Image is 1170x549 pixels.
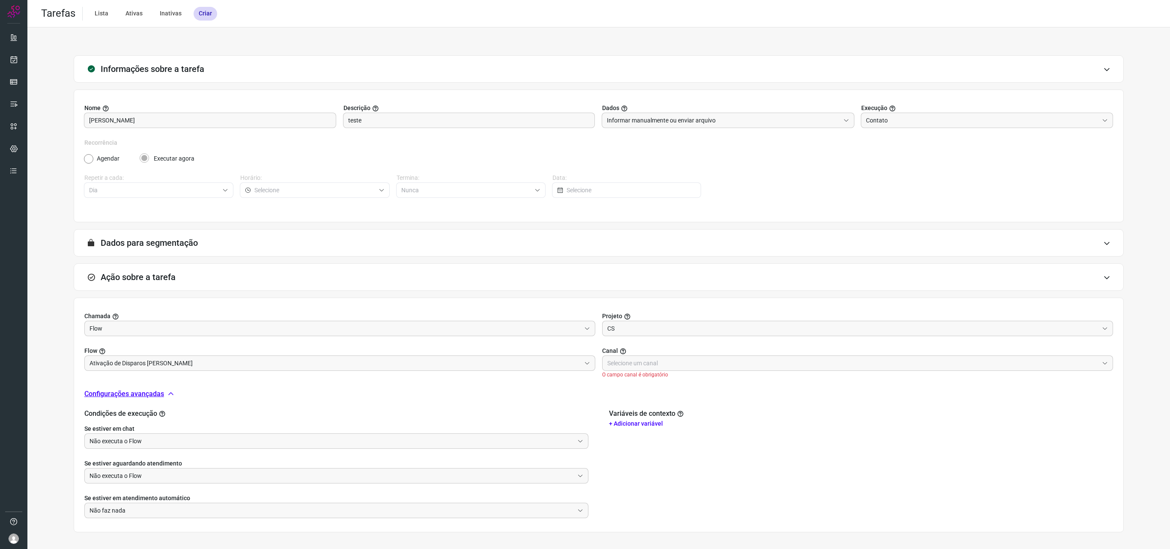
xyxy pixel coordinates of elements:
span: Descrição [343,104,370,113]
p: + Adicionar variável [609,419,1113,428]
input: Selecione [90,503,574,518]
p: Configurações avançadas [84,389,164,399]
span: Flow [84,346,97,355]
label: Se estiver em atendimento automático [84,494,588,503]
input: Selecione [90,434,574,448]
span: Canal [602,346,618,355]
div: Lista [90,7,113,21]
span: Nome [84,104,101,113]
h3: Ação sobre a tarefa [101,272,176,282]
input: Selecione o tipo de envio [866,113,1099,128]
h2: Variáveis de contexto [609,409,686,418]
label: Horário: [240,173,389,182]
input: Você precisa criar/selecionar um Projeto. [90,356,581,370]
input: Selecione [401,183,531,197]
label: Agendar [97,154,119,163]
div: Ativas [120,7,148,21]
input: Selecione [90,468,574,483]
label: Repetir a cada: [84,173,233,182]
label: Se estiver em chat [84,424,588,433]
h3: Informações sobre a tarefa [101,64,204,74]
span: Dados [602,104,619,113]
span: Execução [861,104,887,113]
div: Criar [194,7,217,21]
img: Logo [7,5,20,18]
h3: Dados para segmentação [101,238,198,248]
label: Data: [552,173,701,182]
input: Selecionar projeto [90,321,581,336]
span: O campo canal é obrigatório [602,371,1113,379]
label: Termina: [397,173,546,182]
input: Selecione [254,183,375,197]
input: Selecione [89,183,219,197]
input: Selecionar projeto [607,321,1098,336]
input: Forneça uma breve descrição da sua tarefa. [348,113,590,128]
h2: Tarefas [41,7,75,20]
div: Inativas [155,7,187,21]
span: Projeto [602,312,622,321]
label: Se estiver aguardando atendimento [84,459,588,468]
label: Recorrência [84,138,1113,147]
img: avatar-user-boy.jpg [9,534,19,544]
input: Selecione um canal [607,356,1098,370]
span: Chamada [84,312,110,321]
input: Selecione [567,183,696,197]
input: Selecione o tipo de envio [607,113,840,128]
label: Executar agora [154,154,194,163]
input: Digite o nome para a sua tarefa. [89,113,331,128]
h2: Condições de execução [84,409,588,418]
